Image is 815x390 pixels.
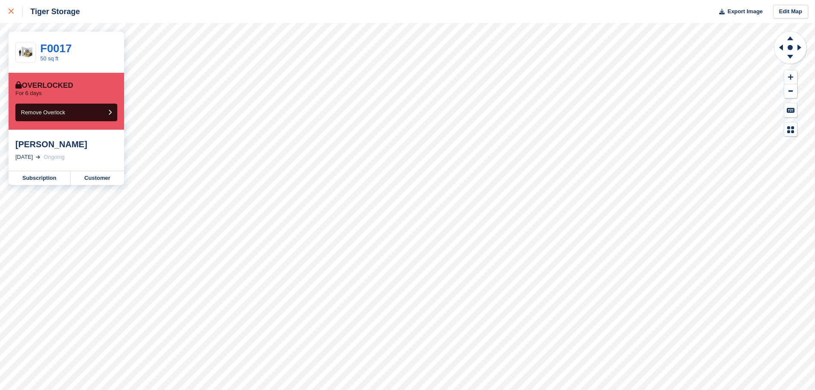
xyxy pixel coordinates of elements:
[15,104,117,121] button: Remove Overlock
[714,5,763,19] button: Export Image
[727,7,762,16] span: Export Image
[23,6,80,17] div: Tiger Storage
[784,70,797,84] button: Zoom In
[784,84,797,98] button: Zoom Out
[16,45,36,60] img: 50-sqft-unit.jpg
[15,153,33,161] div: [DATE]
[71,171,124,185] a: Customer
[9,171,71,185] a: Subscription
[15,90,41,97] p: For 6 days
[40,42,72,55] a: F0017
[15,139,117,149] div: [PERSON_NAME]
[784,103,797,117] button: Keyboard Shortcuts
[21,109,65,116] span: Remove Overlock
[15,81,73,90] div: Overlocked
[40,55,59,62] a: 50 sq ft
[44,153,65,161] div: Ongoing
[773,5,808,19] a: Edit Map
[36,155,40,159] img: arrow-right-light-icn-cde0832a797a2874e46488d9cf13f60e5c3a73dbe684e267c42b8395dfbc2abf.svg
[784,122,797,137] button: Map Legend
